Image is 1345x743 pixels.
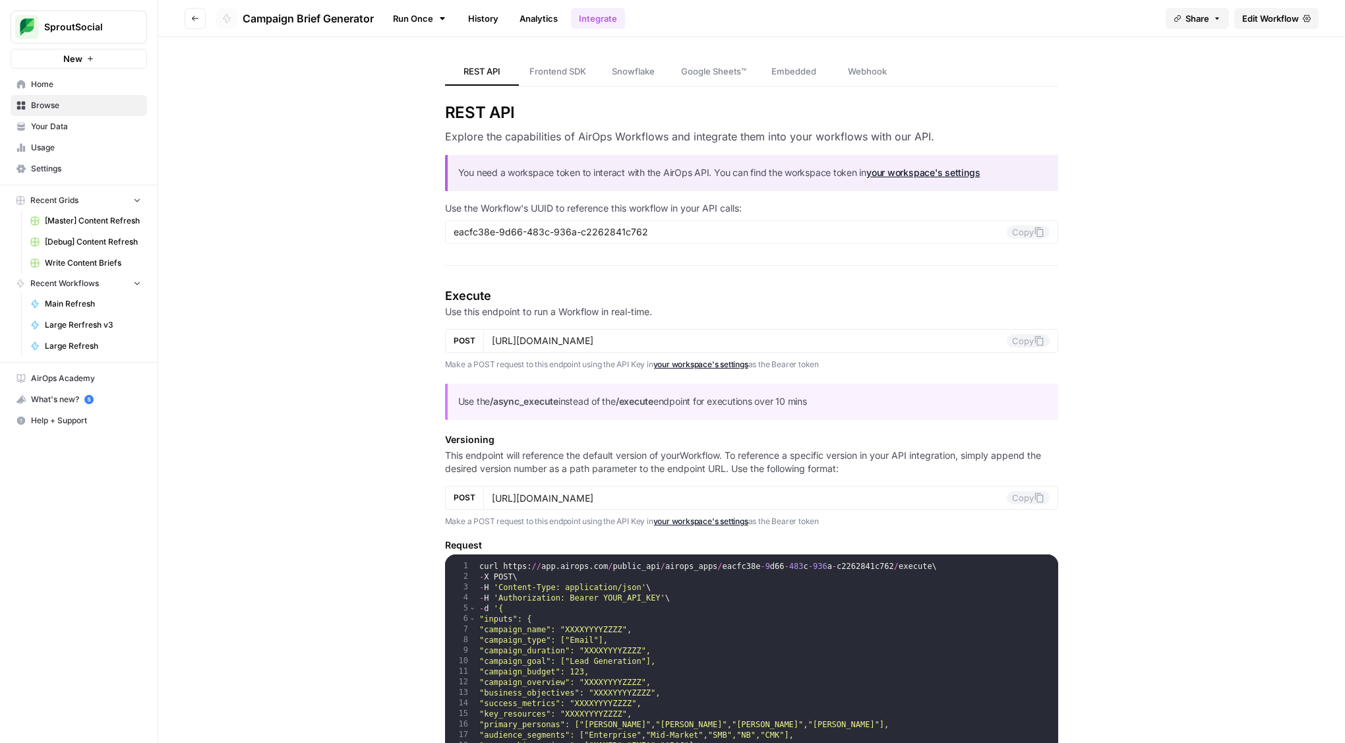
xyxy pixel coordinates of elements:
div: 17 [445,730,477,740]
a: Usage [11,137,147,158]
h5: Request [445,539,1059,552]
div: 5 [445,603,477,614]
span: AirOps Academy [31,372,141,384]
a: Frontend SDK [519,58,597,86]
a: Write Content Briefs [24,253,147,274]
span: SproutSocial [44,20,124,34]
span: Usage [31,142,141,154]
a: [Master] Content Refresh [24,210,147,231]
span: New [63,52,82,65]
a: Edit Workflow [1234,8,1319,29]
div: 13 [445,688,477,698]
span: POST [454,492,475,504]
p: Make a POST request to this endpoint using the API Key in as the Bearer token [445,515,1059,528]
p: Use this endpoint to run a Workflow in real-time. [445,305,1059,318]
button: Help + Support [11,410,147,431]
a: Campaign Brief Generator [216,8,374,29]
a: Integrate [571,8,625,29]
div: 14 [445,698,477,709]
span: [Debug] Content Refresh [45,236,141,248]
a: Webhook [831,58,905,86]
a: Analytics [512,8,566,29]
a: History [460,8,506,29]
a: your workspace's settings [653,359,748,369]
p: Use the Workflow's UUID to reference this workflow in your API calls: [445,202,1059,215]
a: Your Data [11,116,147,137]
span: POST [454,335,475,347]
span: Edit Workflow [1242,12,1299,25]
h2: REST API [445,102,1059,123]
a: your workspace's settings [653,516,748,526]
a: Home [11,74,147,95]
div: 2 [445,572,477,582]
p: Use the instead of the endpoint for executions over 10 mins [458,394,1048,409]
span: Help + Support [31,415,141,427]
strong: /async_execute [490,396,558,407]
strong: /execute [616,396,653,407]
div: 1 [445,561,477,572]
a: Main Refresh [24,293,147,314]
span: Webhook [848,65,887,78]
a: Google Sheets™ [671,58,757,86]
text: 5 [87,396,90,403]
span: Embedded [771,65,816,78]
a: Browse [11,95,147,116]
p: Make a POST request to this endpoint using the API Key in as the Bearer token [445,358,1059,371]
a: [Debug] Content Refresh [24,231,147,253]
div: 8 [445,635,477,645]
h5: Versioning [445,433,1059,446]
h3: Explore the capabilities of AirOps Workflows and integrate them into your workflows with our API. [445,129,1059,144]
span: Google Sheets™ [681,65,746,78]
button: New [11,49,147,69]
span: Recent Grids [30,194,78,206]
div: 4 [445,593,477,603]
span: Large Refresh [45,340,141,352]
div: 12 [445,677,477,688]
button: Copy [1007,225,1050,239]
button: Share [1166,8,1229,29]
div: What's new? [11,390,146,409]
div: 10 [445,656,477,667]
span: Main Refresh [45,298,141,310]
button: Workspace: SproutSocial [11,11,147,44]
span: Snowflake [612,65,655,78]
span: [Master] Content Refresh [45,215,141,227]
span: Browse [31,100,141,111]
div: 7 [445,624,477,635]
a: your workspace's settings [866,167,980,178]
span: REST API [463,65,500,78]
button: Copy [1007,334,1050,347]
div: 11 [445,667,477,677]
h4: Execute [445,287,1059,305]
span: Share [1185,12,1209,25]
a: Snowflake [597,58,671,86]
div: 9 [445,645,477,656]
span: Campaign Brief Generator [243,11,374,26]
a: Settings [11,158,147,179]
a: REST API [445,58,519,86]
a: 5 [84,395,94,404]
div: 6 [445,614,477,624]
span: Toggle code folding, rows 6 through 30 [469,614,476,624]
a: Large Refresh [24,336,147,357]
span: Your Data [31,121,141,133]
span: Toggle code folding, rows 5 through 31 [469,603,476,614]
span: Recent Workflows [30,278,99,289]
button: Recent Workflows [11,274,147,293]
a: AirOps Academy [11,368,147,389]
span: Write Content Briefs [45,257,141,269]
button: Copy [1007,491,1050,504]
span: Settings [31,163,141,175]
p: This endpoint will reference the default version of your Workflow . To reference a specific versi... [445,449,1059,475]
a: Embedded [757,58,831,86]
div: 15 [445,709,477,719]
a: Run Once [384,7,455,30]
button: What's new? 5 [11,389,147,410]
span: Frontend SDK [529,65,586,78]
div: 3 [445,582,477,593]
a: Large Rerfresh v3 [24,314,147,336]
span: Home [31,78,141,90]
button: Recent Grids [11,191,147,210]
span: Large Rerfresh v3 [45,319,141,331]
p: You need a workspace token to interact with the AirOps API. You can find the workspace token in [458,165,1048,181]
